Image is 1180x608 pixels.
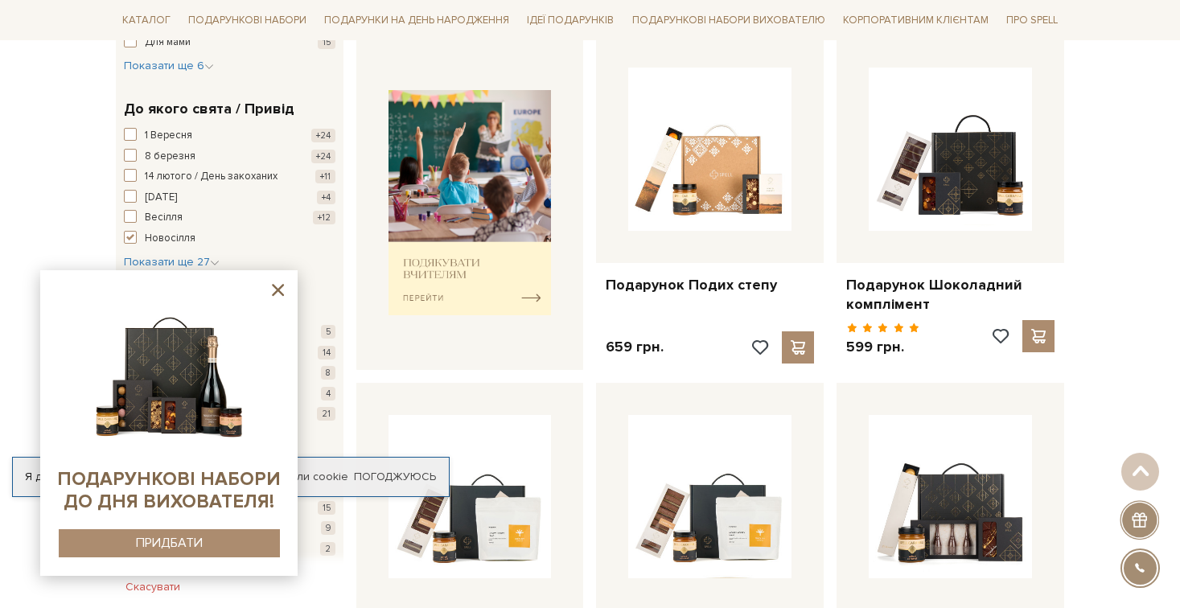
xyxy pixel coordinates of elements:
[318,35,335,49] span: 15
[124,190,335,206] button: [DATE] +4
[846,276,1055,314] a: Подарунок Шоколадний комплімент
[182,8,313,33] a: Подарункові набори
[311,150,335,163] span: +24
[124,149,335,165] button: 8 березня +24
[389,90,552,316] img: banner
[1000,8,1064,33] a: Про Spell
[321,325,335,339] span: 5
[124,231,335,247] button: Новосілля
[13,470,449,484] div: Я дозволяю [DOMAIN_NAME] використовувати
[145,190,177,206] span: [DATE]
[124,210,335,226] button: Весілля +12
[124,255,220,269] span: Показати ще 27
[315,170,335,183] span: +11
[116,8,177,33] a: Каталог
[145,128,192,144] span: 1 Вересня
[606,338,664,356] p: 659 грн.
[311,129,335,142] span: +24
[520,8,620,33] a: Ідеї подарунків
[124,35,335,51] button: Для мами 15
[124,128,335,144] button: 1 Вересня +24
[145,149,195,165] span: 8 березня
[846,338,919,356] p: 599 грн.
[275,470,348,483] a: файли cookie
[320,542,335,556] span: 2
[837,6,995,34] a: Корпоративним клієнтам
[321,521,335,535] span: 9
[124,254,220,270] button: Показати ще 27
[626,6,832,34] a: Подарункові набори вихователю
[145,210,183,226] span: Весілля
[124,169,335,185] button: 14 лютого / День закоханих +11
[145,231,195,247] span: Новосілля
[318,346,335,359] span: 14
[313,211,335,224] span: +12
[321,387,335,401] span: 4
[124,58,214,74] button: Показати ще 6
[317,191,335,204] span: +4
[606,276,814,294] a: Подарунок Подих степу
[318,501,335,515] span: 15
[318,8,516,33] a: Подарунки на День народження
[145,35,191,51] span: Для мами
[321,366,335,380] span: 8
[124,59,214,72] span: Показати ще 6
[145,169,278,185] span: 14 лютого / День закоханих
[124,98,294,120] span: До якого свята / Привід
[354,470,436,484] a: Погоджуюсь
[116,574,190,600] button: Скасувати
[317,407,335,421] span: 21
